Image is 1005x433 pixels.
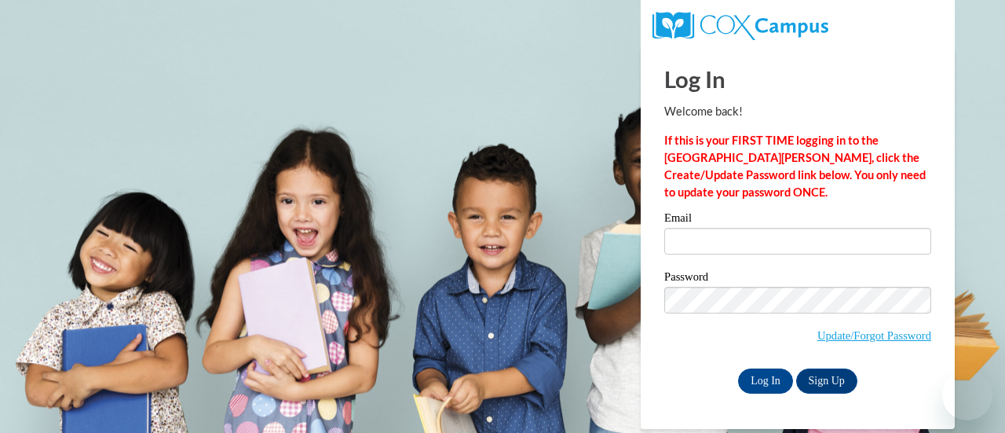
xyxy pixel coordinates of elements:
p: Welcome back! [664,103,931,120]
a: Update/Forgot Password [817,329,931,342]
input: Log In [738,369,793,394]
label: Email [664,212,931,228]
a: Sign Up [796,369,857,394]
iframe: Button to launch messaging window [942,370,992,420]
strong: If this is your FIRST TIME logging in to the [GEOGRAPHIC_DATA][PERSON_NAME], click the Create/Upd... [664,134,926,199]
h1: Log In [664,63,931,95]
label: Password [664,271,931,287]
img: COX Campus [652,12,828,40]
